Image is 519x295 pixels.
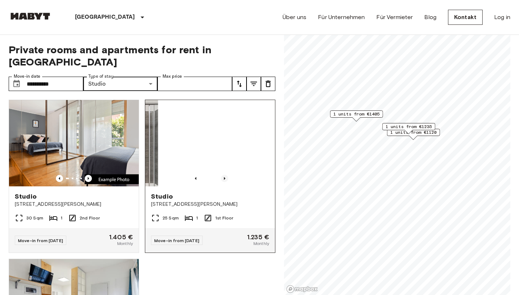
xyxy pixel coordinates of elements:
button: Previous image [85,175,92,182]
span: Monthly [117,240,133,247]
span: Studio [151,192,173,201]
label: Move-in date [14,73,40,80]
span: 1 units from €1120 [390,129,437,136]
a: Blog [424,13,436,22]
button: tune [232,77,247,91]
img: Habyt [9,13,52,20]
a: Marketing picture of unit IT-14-040-012-01HMarketing picture of unit IT-14-040-012-01HPrevious im... [145,100,275,253]
p: [GEOGRAPHIC_DATA] [75,13,135,22]
a: Kontakt [448,10,483,25]
span: 30 Sqm [26,215,43,221]
span: Studio [15,192,37,201]
a: Über uns [283,13,306,22]
img: Marketing picture of unit IT-14-001-003-01H [9,100,139,186]
label: Max price [163,73,182,80]
span: Move-in from [DATE] [18,238,63,243]
span: 1 [196,215,198,221]
button: tune [247,77,261,91]
button: Previous image [192,175,199,182]
span: 1 units from €1235 [386,123,432,130]
span: Move-in from [DATE] [154,238,199,243]
img: Marketing picture of unit IT-14-040-012-01H [158,100,288,186]
span: 1 [61,215,62,221]
a: Für Unternehmen [318,13,365,22]
a: Log in [494,13,510,22]
label: Type of stay [88,73,114,80]
a: Marketing picture of unit IT-14-001-003-01HPrevious imagePrevious imageStudio[STREET_ADDRESS][PER... [9,100,139,253]
span: 1.405 € [109,234,133,240]
button: tune [261,77,275,91]
div: Map marker [387,129,440,140]
span: 25 Sqm [163,215,179,221]
span: Private rooms and apartments for rent in [GEOGRAPHIC_DATA] [9,44,275,68]
button: Choose date, selected date is 3 Jan 2026 [9,77,24,91]
div: Map marker [330,110,383,122]
span: 1.235 € [247,234,269,240]
div: Studio [83,77,158,91]
a: Für Vermieter [376,13,413,22]
span: 1st Floor [215,215,233,221]
span: [STREET_ADDRESS][PERSON_NAME] [151,201,269,208]
span: 2nd Floor [80,215,100,221]
button: Previous image [221,175,228,182]
a: Mapbox logo [286,285,318,293]
span: [STREET_ADDRESS][PERSON_NAME] [15,201,133,208]
span: Monthly [253,240,269,247]
span: 1 units from €1405 [333,111,380,117]
div: Map marker [382,123,435,134]
button: Previous image [56,175,63,182]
